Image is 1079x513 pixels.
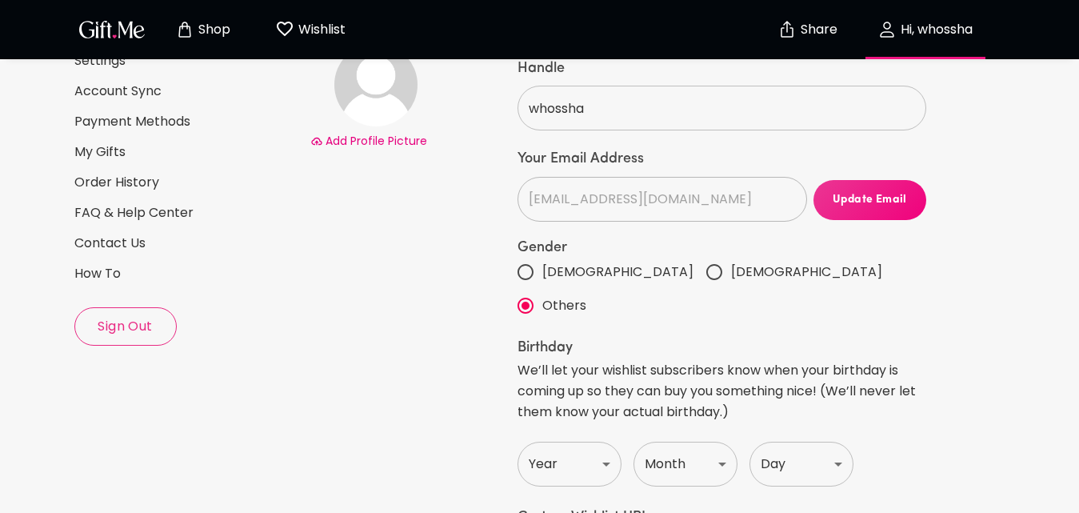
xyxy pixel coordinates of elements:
[266,4,354,55] button: Wishlist page
[518,150,926,169] label: Your Email Address
[813,180,927,220] button: Update Email
[159,4,247,55] button: Store page
[76,18,148,41] img: GiftMe Logo
[74,143,298,161] a: My Gifts
[518,255,926,323] div: gender
[518,59,926,78] label: Handle
[74,174,298,191] a: Order History
[334,43,418,126] img: Avatar
[780,2,836,58] button: Share
[518,241,926,255] label: Gender
[74,52,298,70] a: Settings
[74,307,177,346] button: Sign Out
[326,133,427,149] span: Add Profile Picture
[518,341,926,355] legend: Birthday
[74,20,150,39] button: GiftMe Logo
[518,360,926,423] p: We’ll let your wishlist subscribers know when your birthday is coming up so they can buy you some...
[74,204,298,222] a: FAQ & Help Center
[75,318,176,335] span: Sign Out
[74,113,298,130] a: Payment Methods
[194,23,230,37] p: Shop
[74,82,298,100] a: Account Sync
[777,20,797,39] img: secure
[897,23,973,37] p: Hi, whossha
[542,295,586,316] span: Others
[845,4,1005,55] button: Hi, whossha
[294,19,346,40] p: Wishlist
[731,262,882,283] span: [DEMOGRAPHIC_DATA]
[74,265,298,283] a: How To
[797,23,837,37] p: Share
[813,191,927,209] span: Update Email
[74,234,298,252] a: Contact Us
[542,262,693,283] span: [DEMOGRAPHIC_DATA]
